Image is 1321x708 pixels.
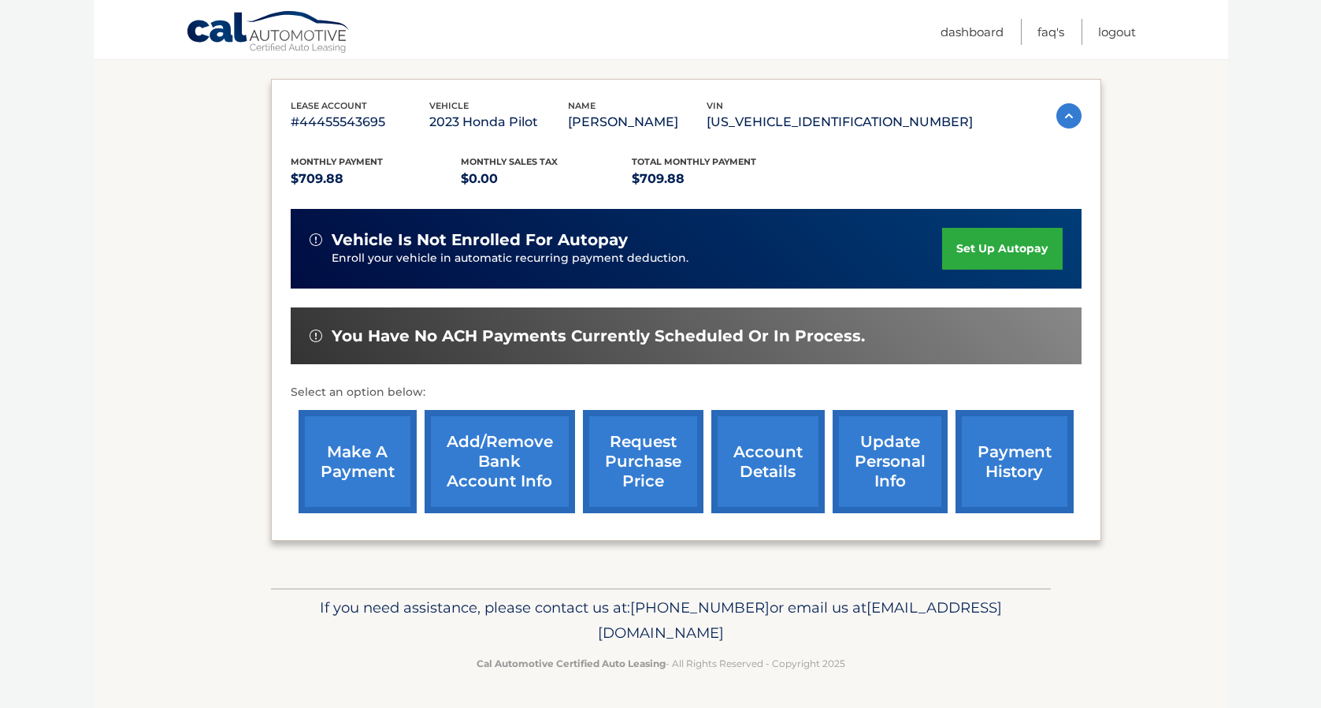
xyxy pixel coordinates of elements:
[477,658,666,669] strong: Cal Automotive Certified Auto Leasing
[461,156,558,167] span: Monthly sales Tax
[941,19,1004,45] a: Dashboard
[632,168,803,190] p: $709.88
[429,100,469,111] span: vehicle
[955,410,1074,513] a: payment history
[429,111,568,133] p: 2023 Honda Pilot
[310,330,322,342] img: alert-white.svg
[711,410,825,513] a: account details
[1037,19,1064,45] a: FAQ's
[291,383,1082,402] p: Select an option below:
[568,111,707,133] p: [PERSON_NAME]
[332,230,628,250] span: vehicle is not enrolled for autopay
[1098,19,1136,45] a: Logout
[707,100,723,111] span: vin
[291,168,462,190] p: $709.88
[583,410,703,513] a: request purchase price
[332,250,943,267] p: Enroll your vehicle in automatic recurring payment deduction.
[425,410,575,513] a: Add/Remove bank account info
[461,168,632,190] p: $0.00
[332,326,865,346] span: You have no ACH payments currently scheduled or in process.
[186,10,351,56] a: Cal Automotive
[291,100,367,111] span: lease account
[833,410,948,513] a: update personal info
[630,598,770,617] span: [PHONE_NUMBER]
[632,156,756,167] span: Total Monthly Payment
[1056,103,1082,129] img: accordion-active.svg
[942,228,1062,270] a: set up autopay
[281,595,1041,646] p: If you need assistance, please contact us at: or email us at
[598,598,1002,642] span: [EMAIL_ADDRESS][DOMAIN_NAME]
[291,111,429,133] p: #44455543695
[707,111,973,133] p: [US_VEHICLE_IDENTIFICATION_NUMBER]
[310,233,322,246] img: alert-white.svg
[568,100,596,111] span: name
[291,156,383,167] span: Monthly Payment
[299,410,417,513] a: make a payment
[281,655,1041,672] p: - All Rights Reserved - Copyright 2025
